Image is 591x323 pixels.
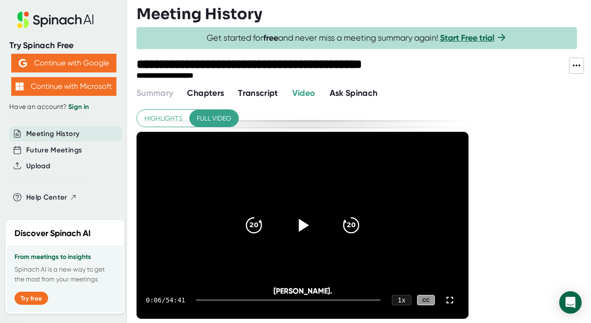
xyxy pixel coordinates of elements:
span: Chapters [187,88,224,98]
span: Help Center [26,192,67,203]
span: Ask Spinach [330,88,378,98]
button: Upload [26,161,50,172]
span: Transcript [238,88,278,98]
a: Sign in [68,103,89,111]
button: Video [292,87,316,100]
div: Have an account? [9,103,118,111]
span: Video [292,88,316,98]
button: Continue with Microsoft [11,77,116,96]
span: Get started for and never miss a meeting summary again! [207,33,507,43]
button: Continue with Google [11,54,116,72]
span: Summary [137,88,173,98]
p: Spinach AI is a new way to get the most from your meetings [14,265,115,284]
button: Chapters [187,87,224,100]
h3: From meetings to insights [14,253,115,261]
h2: Discover Spinach AI [14,227,91,240]
button: Transcript [238,87,278,100]
button: Help Center [26,192,77,203]
button: Highlights [137,110,190,127]
div: Open Intercom Messenger [559,291,582,314]
a: Start Free trial [440,33,494,43]
h3: Meeting History [137,5,262,23]
button: Future Meetings [26,145,82,156]
button: Meeting History [26,129,79,139]
div: CC [417,295,435,306]
span: Highlights [144,113,182,124]
span: Full video [197,113,231,124]
div: 0:06 / 54:41 [146,296,185,304]
b: free [263,33,278,43]
button: Summary [137,87,173,100]
button: Ask Spinach [330,87,378,100]
img: Aehbyd4JwY73AAAAAElFTkSuQmCC [19,59,27,67]
button: Full video [189,110,238,127]
div: 1 x [392,295,411,305]
div: Try Spinach Free [9,40,118,51]
button: Try free [14,292,48,305]
div: [PERSON_NAME]. [170,287,435,295]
